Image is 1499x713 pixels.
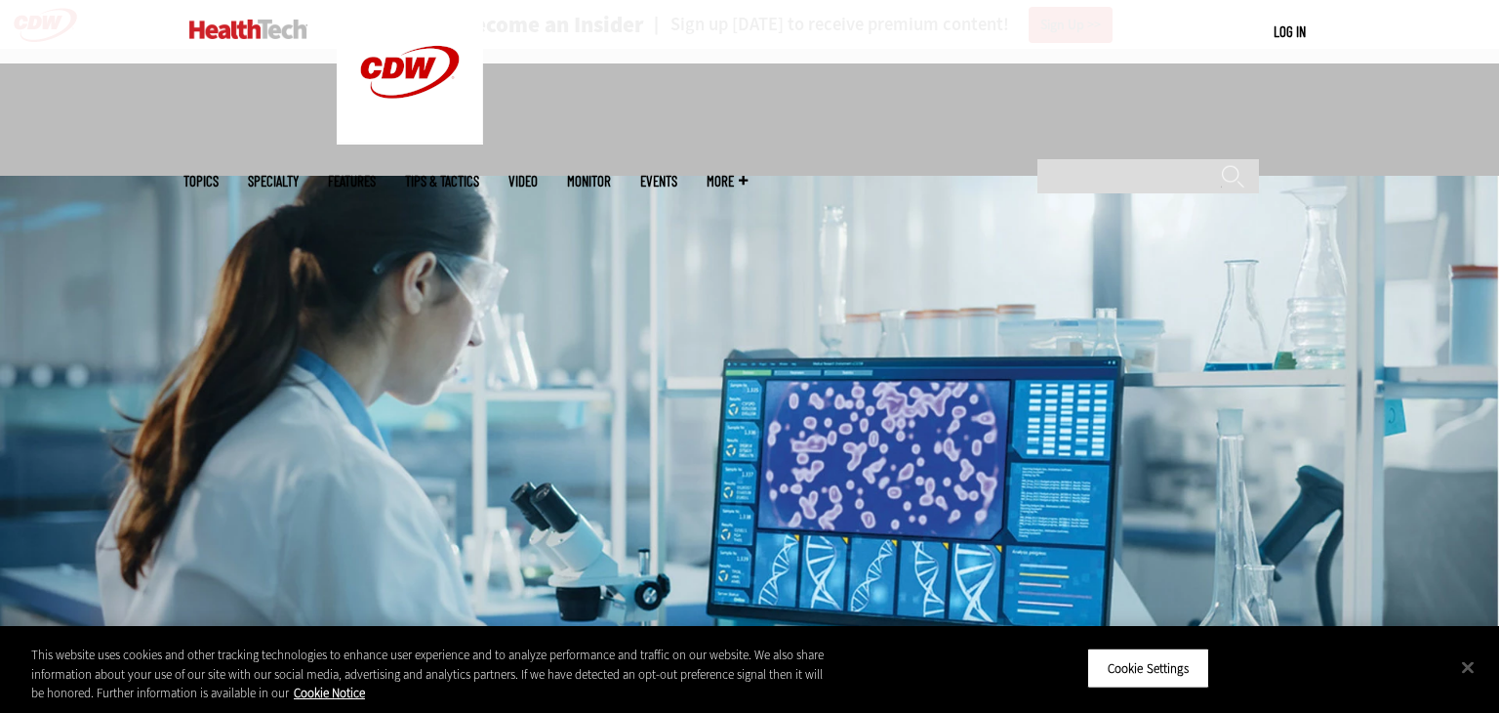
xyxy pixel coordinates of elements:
[189,20,307,39] img: Home
[248,174,299,189] span: Specialty
[1087,648,1209,689] button: Cookie Settings
[31,646,825,703] div: This website uses cookies and other tracking technologies to enhance user experience and to analy...
[328,174,376,189] a: Features
[405,174,479,189] a: Tips & Tactics
[1446,646,1489,689] button: Close
[508,174,538,189] a: Video
[1274,22,1306,40] a: Log in
[707,174,748,189] span: More
[1274,21,1306,42] div: User menu
[294,685,365,701] a: More information about your privacy
[640,174,677,189] a: Events
[337,129,483,149] a: CDW
[567,174,611,189] a: MonITor
[183,174,219,189] span: Topics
